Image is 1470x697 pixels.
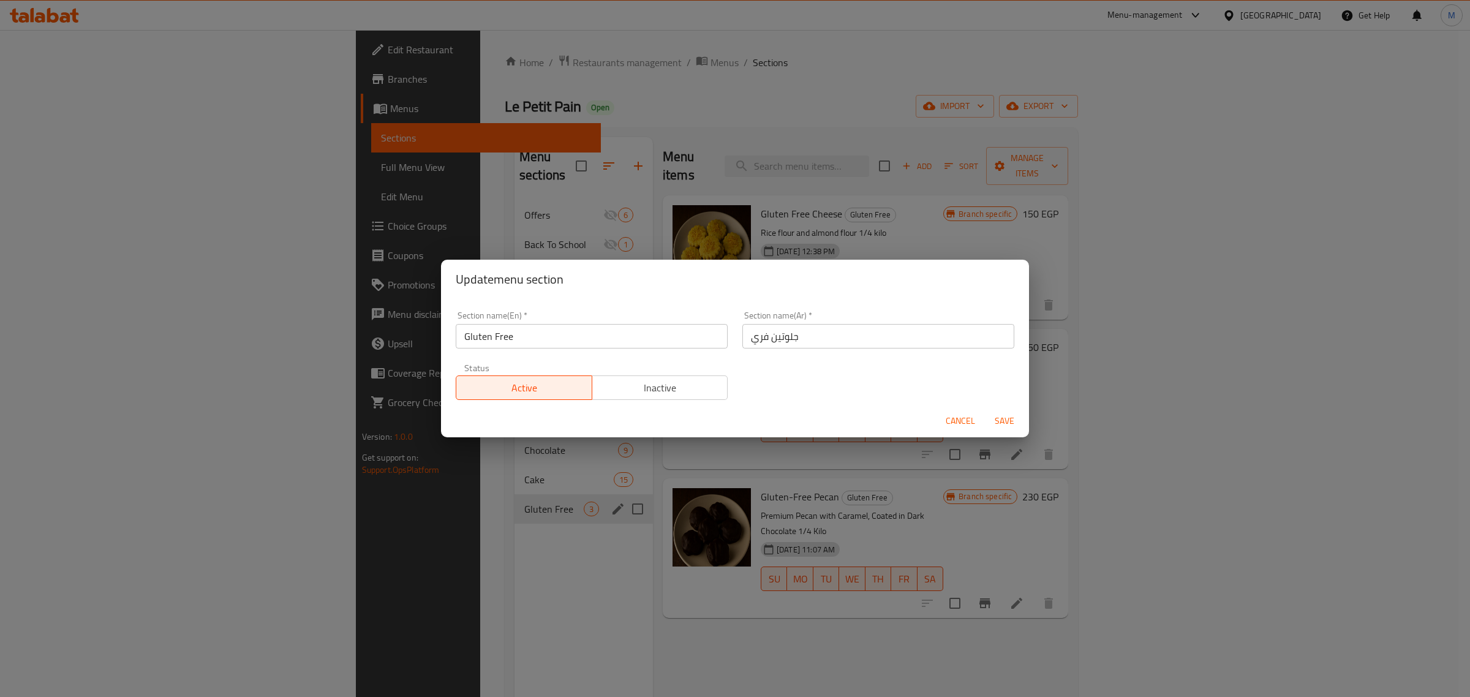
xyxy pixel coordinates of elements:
[461,379,587,397] span: Active
[456,269,1014,289] h2: Update menu section
[742,324,1014,348] input: Please enter section name(ar)
[597,379,723,397] span: Inactive
[456,375,592,400] button: Active
[985,410,1024,432] button: Save
[456,324,728,348] input: Please enter section name(en)
[941,410,980,432] button: Cancel
[990,413,1019,429] span: Save
[946,413,975,429] span: Cancel
[592,375,728,400] button: Inactive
